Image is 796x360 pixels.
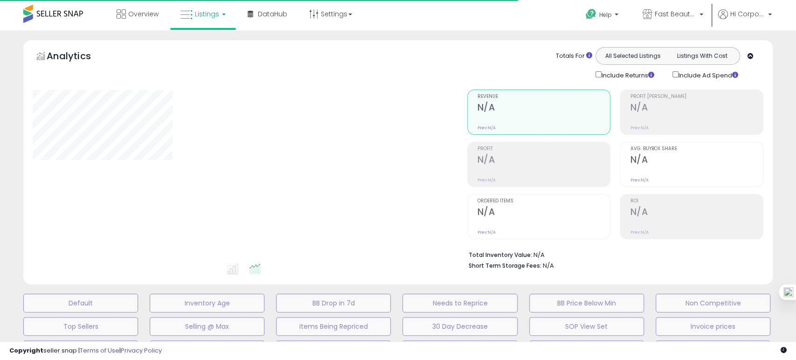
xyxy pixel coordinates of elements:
span: Profit [PERSON_NAME] [630,94,763,99]
b: Short Term Storage Fees: [469,262,541,270]
span: Fast Beauty ([GEOGRAPHIC_DATA]) [655,9,697,19]
button: All Selected Listings [598,50,668,62]
button: [PERSON_NAME] [402,340,517,359]
span: Ordered Items [478,199,610,204]
div: seller snap | | [9,346,162,355]
button: SOP View Set [529,317,644,336]
i: Get Help [585,8,597,20]
button: Needs to Reprice [402,294,517,312]
span: N/A [543,261,554,270]
button: Default [23,294,138,312]
button: BB Price Below Min [529,294,644,312]
div: Totals For [556,52,592,61]
div: Include Ad Spend [665,69,753,80]
h2: N/A [630,207,763,219]
a: Hi Corporate [718,9,772,30]
span: Profit [478,146,610,152]
span: Avg. Buybox Share [630,146,763,152]
li: N/A [469,249,756,260]
img: one_i.png [783,287,793,297]
a: Help [578,1,628,30]
small: Prev: N/A [478,125,496,131]
small: Prev: N/A [478,229,496,235]
a: Privacy Policy [121,346,162,355]
small: Prev: N/A [478,177,496,183]
h2: N/A [478,207,610,219]
h2: N/A [630,102,763,115]
button: Top Sellers [23,317,138,336]
div: Include Returns [588,69,665,80]
button: Slow [150,340,264,359]
button: Darya [23,340,138,359]
button: Inventory Age [150,294,264,312]
span: ROI [630,199,763,204]
small: Prev: N/A [630,229,648,235]
h2: N/A [630,154,763,167]
span: Help [599,11,612,19]
button: BB Drop in 7d [276,294,391,312]
button: Selling @ Max [150,317,264,336]
button: [PERSON_NAME] [529,340,644,359]
h2: N/A [478,154,610,167]
small: Prev: N/A [630,177,648,183]
strong: Copyright [9,346,43,355]
button: Invoice prices [656,317,770,336]
button: 30 Day Decrease [402,317,517,336]
span: DataHub [258,9,287,19]
a: Terms of Use [80,346,119,355]
span: Revenue [478,94,610,99]
span: Hi Corporate [730,9,765,19]
button: Listings With Cost [667,50,737,62]
button: SPP Q ES [656,340,770,359]
button: Items Being Repriced [276,317,391,336]
span: Listings [195,9,219,19]
button: Non Competitive [656,294,770,312]
h5: Analytics [47,49,109,65]
h2: N/A [478,102,610,115]
small: Prev: N/A [630,125,648,131]
span: Overview [128,9,159,19]
button: Oversized [276,340,391,359]
b: Total Inventory Value: [469,251,532,259]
